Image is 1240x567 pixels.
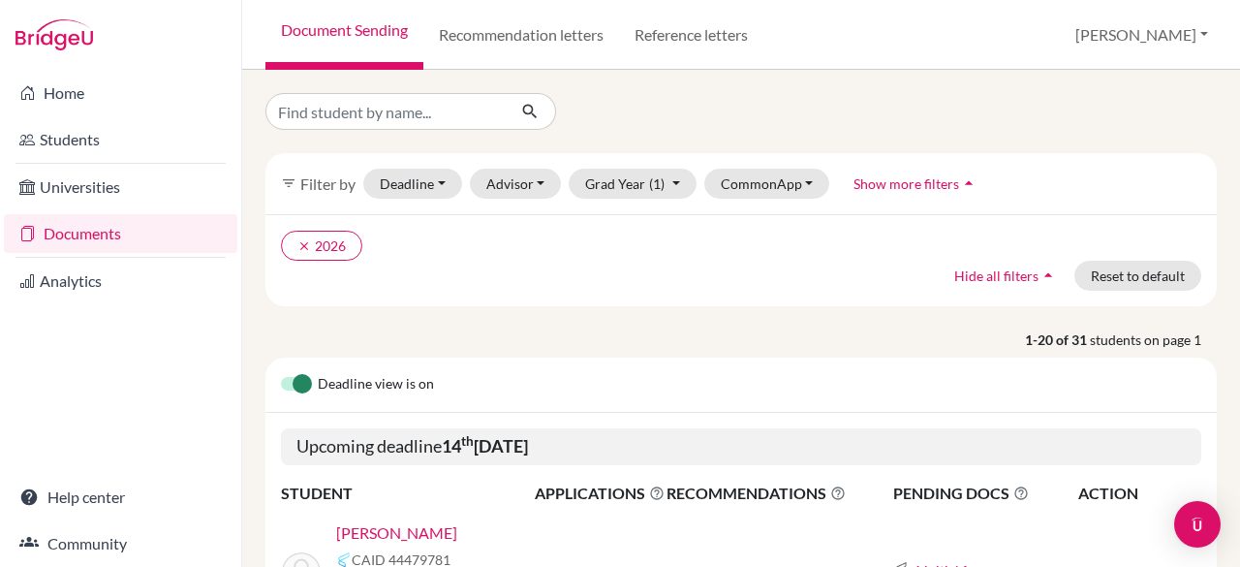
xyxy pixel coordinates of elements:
button: Deadline [363,169,462,199]
i: filter_list [281,175,296,191]
input: Find student by name... [265,93,506,130]
th: STUDENT [281,481,534,506]
button: Reset to default [1074,261,1201,291]
span: Deadline view is on [318,373,434,396]
button: Grad Year(1) [569,169,697,199]
b: 14 [DATE] [442,435,528,457]
span: Hide all filters [954,268,1038,284]
img: Bridge-U [15,19,93,50]
span: (1) [649,175,665,192]
button: Show more filtersarrow_drop_up [837,169,995,199]
span: PENDING DOCS [893,482,1076,505]
i: arrow_drop_up [1038,266,1058,285]
a: Help center [4,478,237,517]
a: [PERSON_NAME] [336,521,457,545]
span: Filter by [300,174,356,193]
span: APPLICATIONS [535,482,665,505]
button: CommonApp [704,169,830,199]
button: Hide all filtersarrow_drop_up [938,261,1074,291]
a: Analytics [4,262,237,300]
span: RECOMMENDATIONS [666,482,846,505]
strong: 1-20 of 31 [1025,330,1090,350]
span: students on page 1 [1090,330,1217,350]
span: Show more filters [853,175,959,192]
a: Universities [4,168,237,206]
div: Open Intercom Messenger [1174,501,1221,548]
a: Students [4,120,237,159]
i: clear [297,239,311,253]
a: Community [4,524,237,563]
sup: th [461,433,474,449]
button: [PERSON_NAME] [1067,16,1217,53]
button: Advisor [470,169,562,199]
a: Documents [4,214,237,253]
th: ACTION [1077,481,1201,506]
a: Home [4,74,237,112]
button: clear2026 [281,231,362,261]
h5: Upcoming deadline [281,428,1201,465]
i: arrow_drop_up [959,173,978,193]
